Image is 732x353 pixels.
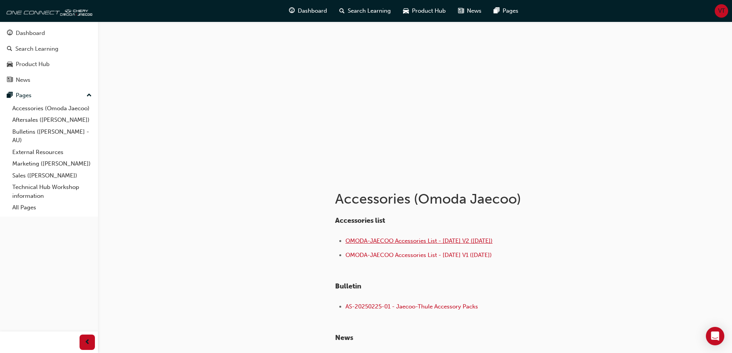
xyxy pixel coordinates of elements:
[412,7,446,15] span: Product Hub
[403,6,409,16] span: car-icon
[7,61,13,68] span: car-icon
[488,3,525,19] a: pages-iconPages
[7,46,12,53] span: search-icon
[345,237,493,244] a: OMODA-JAECOO Accessories List - [DATE] V2 ([DATE])
[9,103,95,114] a: Accessories (Omoda Jaecoo)
[335,216,385,225] span: Accessories list
[335,333,353,342] span: ​News
[15,45,58,53] div: Search Learning
[452,3,488,19] a: news-iconNews
[289,6,295,16] span: guage-icon
[9,158,95,170] a: Marketing ([PERSON_NAME])
[9,114,95,126] a: Aftersales ([PERSON_NAME])
[9,146,95,158] a: External Resources
[3,73,95,87] a: News
[3,88,95,103] button: Pages
[335,191,587,207] h1: Accessories (Omoda Jaecoo)
[7,77,13,84] span: news-icon
[3,26,95,40] a: Dashboard
[9,126,95,146] a: Bulletins ([PERSON_NAME] - AU)
[16,60,50,69] div: Product Hub
[3,42,95,56] a: Search Learning
[503,7,518,15] span: Pages
[16,91,32,100] div: Pages
[397,3,452,19] a: car-iconProduct Hub
[85,338,90,347] span: prev-icon
[715,4,728,18] button: VT
[283,3,333,19] a: guage-iconDashboard
[7,92,13,99] span: pages-icon
[339,6,345,16] span: search-icon
[345,252,492,259] a: OMODA-JAECOO Accessories List - [DATE] V1 ([DATE])
[335,282,361,290] span: Bulletin
[3,25,95,88] button: DashboardSearch LearningProduct HubNews
[16,29,45,38] div: Dashboard
[333,3,397,19] a: search-iconSearch Learning
[467,7,481,15] span: News
[3,57,95,71] a: Product Hub
[458,6,464,16] span: news-icon
[298,7,327,15] span: Dashboard
[9,181,95,202] a: Technical Hub Workshop information
[706,327,724,345] div: Open Intercom Messenger
[9,202,95,214] a: All Pages
[86,91,92,101] span: up-icon
[4,3,92,18] img: oneconnect
[7,30,13,37] span: guage-icon
[494,6,500,16] span: pages-icon
[718,7,725,15] span: VT
[345,303,478,310] a: AS-20250225-01 - Jaecoo-Thule Accessory Packs
[16,76,30,85] div: News
[348,7,391,15] span: Search Learning
[9,170,95,182] a: Sales ([PERSON_NAME])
